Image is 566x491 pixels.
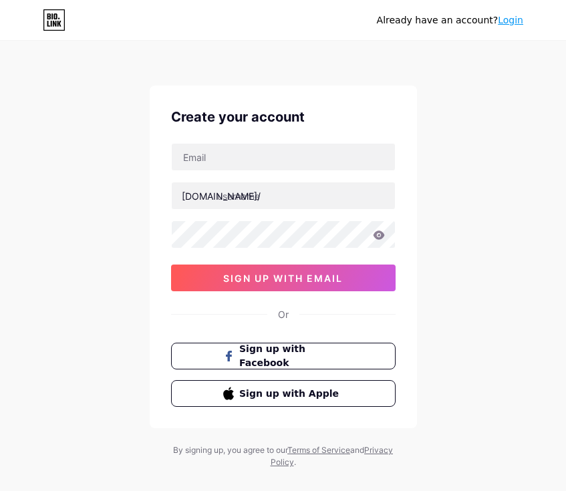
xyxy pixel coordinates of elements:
span: Sign up with Facebook [239,342,343,370]
div: Create your account [171,107,396,127]
button: Sign up with Apple [171,380,396,407]
div: [DOMAIN_NAME]/ [182,189,261,203]
input: Email [172,144,395,170]
input: username [172,182,395,209]
button: sign up with email [171,265,396,291]
span: sign up with email [223,273,343,284]
button: Sign up with Facebook [171,343,396,369]
span: Sign up with Apple [239,387,343,401]
div: Already have an account? [377,13,523,27]
a: Login [498,15,523,25]
a: Terms of Service [287,445,350,455]
div: Or [278,307,289,321]
div: By signing up, you agree to our and . [170,444,397,468]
